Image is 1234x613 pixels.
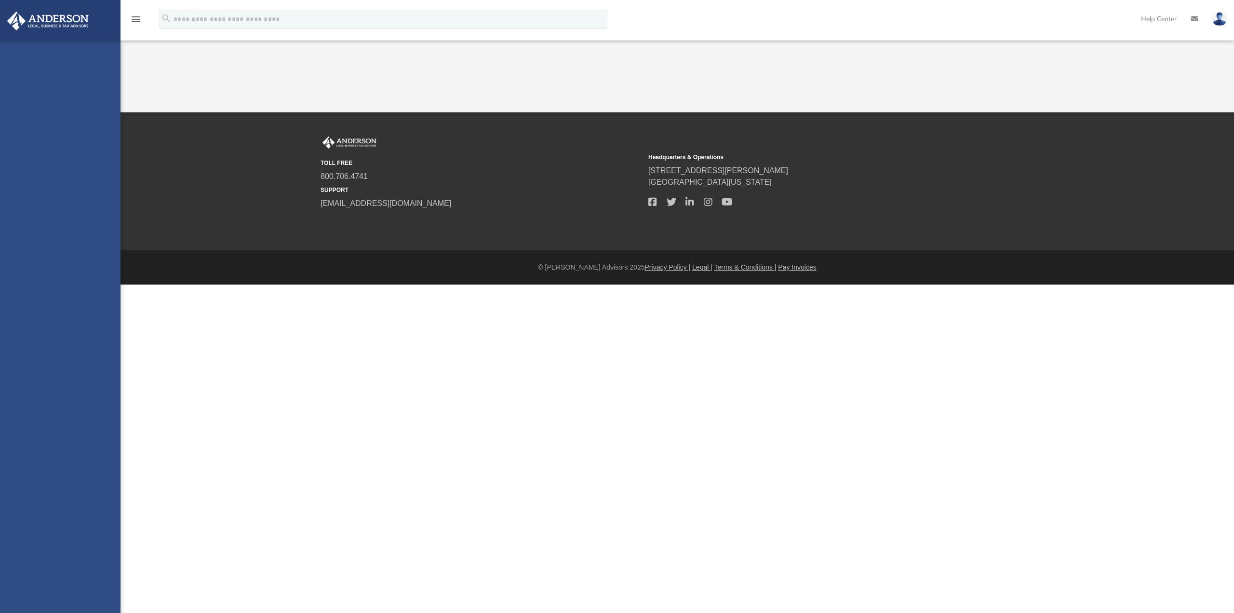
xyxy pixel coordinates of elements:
[4,12,92,30] img: Anderson Advisors Platinum Portal
[130,14,142,25] i: menu
[692,263,712,271] a: Legal |
[648,166,788,175] a: [STREET_ADDRESS][PERSON_NAME]
[714,263,777,271] a: Terms & Conditions |
[648,178,772,186] a: [GEOGRAPHIC_DATA][US_STATE]
[321,172,368,180] a: 800.706.4741
[321,159,642,167] small: TOLL FREE
[130,18,142,25] a: menu
[778,263,816,271] a: Pay Invoices
[321,186,642,194] small: SUPPORT
[1212,12,1227,26] img: User Pic
[321,199,451,207] a: [EMAIL_ADDRESS][DOMAIN_NAME]
[161,13,172,24] i: search
[648,153,969,162] small: Headquarters & Operations
[645,263,691,271] a: Privacy Policy |
[321,136,378,149] img: Anderson Advisors Platinum Portal
[121,262,1234,272] div: © [PERSON_NAME] Advisors 2025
